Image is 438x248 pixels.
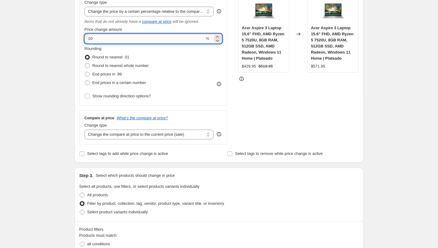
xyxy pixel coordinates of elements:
span: Filter by product, collection, tag, vendor, product type, variant title, or inventory [87,201,224,206]
span: Round to nearest whole number [92,63,149,68]
button: compare at price [142,19,172,24]
span: Show rounding direction options? [92,94,151,98]
span: Select all products, use filters, or select products variants individually [79,184,200,189]
span: End prices in .99 [92,72,122,76]
span: Products must match: [79,233,118,238]
h3: Compare at price [85,116,114,121]
span: Price change amount [85,27,122,32]
span: Select tags to remove while price change is active [235,151,323,156]
span: Select tags to add while price change is active [87,151,168,156]
i: will be ignored. [172,19,199,24]
div: help [216,131,222,137]
strike: $519.95 [259,63,273,69]
span: Change type [85,123,107,127]
span: Select product variants individually [87,210,148,214]
span: Acer Aspire 3 Laptop 15.6" FHD, AMD Ryzen 5 7520U, 8GB RAM, 512GB SSD, AMD Radeon, Windows 11 Hom... [311,26,353,61]
div: help [216,8,222,14]
span: Round to nearest .01 [92,55,129,59]
i: Items that do not already have a [85,19,141,24]
h2: Step 3. [79,173,93,179]
span: all conditions [87,242,110,246]
span: % [206,36,209,41]
div: $429.95 [242,63,256,69]
div: Product filters [79,226,359,232]
span: Acer Aspire 3 Laptop 15.6" FHD, AMD Ryzen 5 7520U, 8GB RAM, 512GB SSD, AMD Radeon, Windows 11 Hom... [242,26,284,61]
p: Select which products should change in price [96,173,175,179]
input: -20 [85,34,205,44]
span: End prices in a certain number [92,80,146,85]
button: What's the compare at price? [117,116,168,120]
span: All products [87,193,108,197]
div: $571.95 [311,63,325,69]
span: Rounding [85,46,102,51]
